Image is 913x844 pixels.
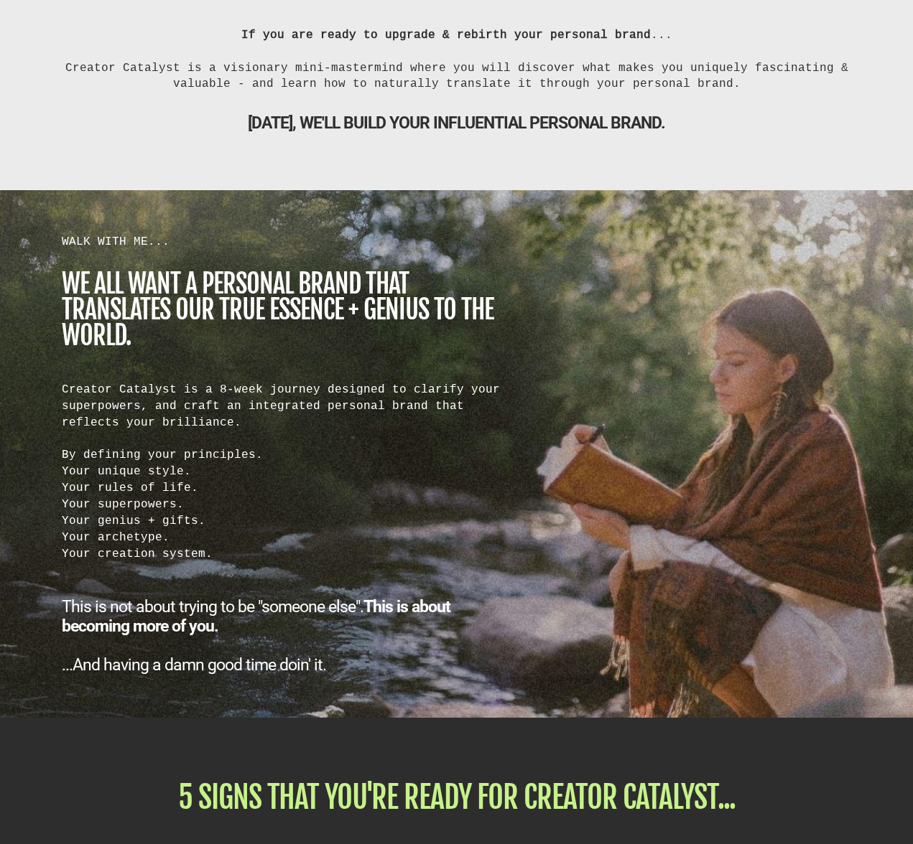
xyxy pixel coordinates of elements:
[320,28,651,41] b: ready to upgrade & rebirth your personal brand
[62,529,508,545] div: Your archetype.
[62,782,852,812] h1: 5 SIGNS THAT YOU'RE READY FOR CREATOR CATALYST...
[62,479,508,496] div: Your rules of life.
[62,381,508,561] div: Creator Catalyst is a 8-week journey designed to clarify your superpowers, and craft an integrate...
[62,60,852,93] div: Creator Catalyst is a visionary mini-mastermind where you will discover what makes you uniquely f...
[62,655,508,675] div: ...And having a damn good time doin' it.
[62,446,508,463] div: By defining your principles.
[241,28,313,41] b: If you are
[62,597,450,636] b: This is about becoming more of you.
[62,233,508,250] div: WALK WITH ME...
[62,496,508,512] div: Your superpowers.
[62,463,508,479] div: Your unique style.
[62,512,508,529] div: Your genius + gifts.
[62,597,508,636] div: This is not about trying to be "someone else".
[62,545,508,562] div: Your creation system.
[62,271,508,349] h1: we all want a personal brand that translates our true essence + genius to the world.
[248,113,665,133] b: [DATE], WE'LL BUILD YOUR influential personal brand.
[62,27,852,92] div: ...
